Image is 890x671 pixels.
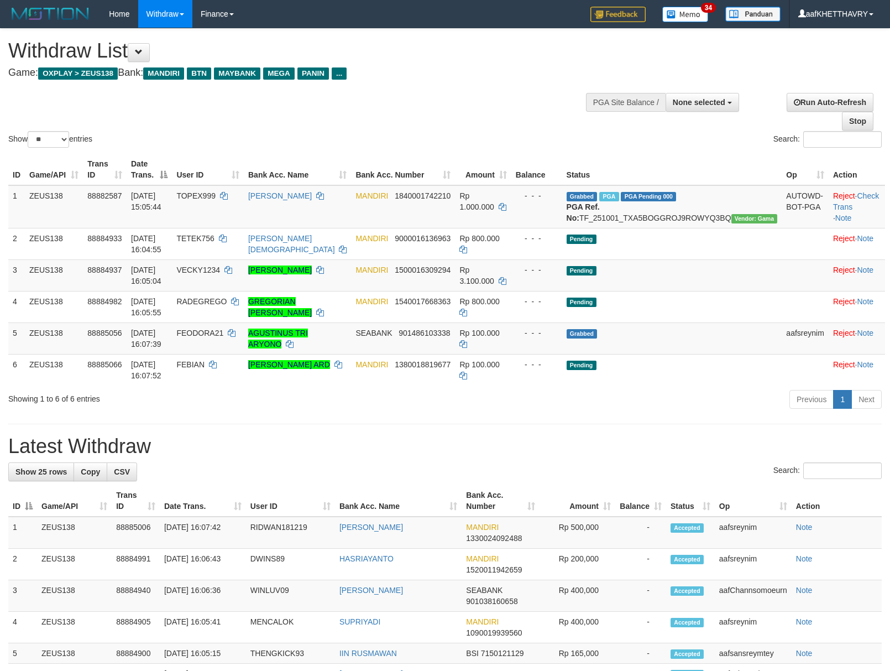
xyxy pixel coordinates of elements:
td: 88884900 [112,643,160,664]
span: None selected [673,98,725,107]
a: IIN RUSMAWAN [339,649,397,658]
td: 88884905 [112,612,160,643]
span: MANDIRI [355,266,388,274]
td: [DATE] 16:05:15 [160,643,246,664]
span: Copy 1380018819677 to clipboard [395,360,451,369]
h4: Game: Bank: [8,67,582,79]
span: MANDIRI [143,67,184,80]
td: 2 [8,228,25,259]
td: 3 [8,259,25,291]
span: Pending [567,266,596,275]
a: SUPRIYADI [339,617,380,626]
a: Note [796,617,813,626]
span: 88885056 [87,329,122,337]
th: Bank Acc. Number: activate to sort column ascending [462,485,539,517]
a: [PERSON_NAME][DEMOGRAPHIC_DATA] [248,234,335,254]
a: Note [857,360,873,369]
a: Reject [833,297,855,306]
span: Accepted [671,618,704,627]
td: Rp 500,000 [540,517,615,549]
span: Marked by aafnoeunsreypich [599,192,619,201]
td: WINLUV09 [246,580,335,612]
span: 88884937 [87,266,122,274]
a: Note [796,649,813,658]
td: aafsreynim [715,612,792,643]
span: VECKY1234 [176,266,220,274]
span: Copy 1840001742210 to clipboard [395,191,451,200]
td: - [615,517,666,549]
th: Game/API: activate to sort column ascending [25,154,83,185]
td: · [829,228,885,259]
td: - [615,612,666,643]
td: Rp 165,000 [540,643,615,664]
a: Note [857,266,873,274]
label: Search: [773,462,882,479]
a: Previous [789,390,834,409]
td: 3 [8,580,37,612]
div: Showing 1 to 6 of 6 entries [8,389,363,404]
label: Show entries [8,131,92,148]
th: Date Trans.: activate to sort column descending [127,154,172,185]
td: ZEUS138 [25,259,83,291]
span: Accepted [671,555,704,564]
td: ZEUS138 [25,291,83,323]
td: · · [829,185,885,228]
td: RIDWAN181219 [246,517,335,549]
a: Reject [833,266,855,274]
td: 88884991 [112,549,160,580]
th: Date Trans.: activate to sort column ascending [160,485,246,517]
img: MOTION_logo.png [8,6,92,22]
th: ID: activate to sort column descending [8,485,37,517]
div: - - - [516,327,558,339]
span: MANDIRI [355,297,388,306]
span: 88885066 [87,360,122,369]
td: - [615,580,666,612]
span: Pending [567,361,596,370]
a: Reject [833,329,855,337]
td: [DATE] 16:05:41 [160,612,246,643]
label: Search: [773,131,882,148]
span: Rp 100.000 [459,329,499,337]
span: [DATE] 16:07:39 [131,329,161,348]
span: Copy 1520011942659 to clipboard [466,565,522,574]
td: 2 [8,549,37,580]
span: Accepted [671,586,704,596]
td: 4 [8,612,37,643]
a: Note [796,586,813,595]
td: aafsreynim [715,549,792,580]
th: Bank Acc. Name: activate to sort column ascending [244,154,351,185]
span: Copy 7150121129 to clipboard [481,649,524,658]
span: Copy 1540017668363 to clipboard [395,297,451,306]
td: [DATE] 16:06:36 [160,580,246,612]
span: TOPEX999 [176,191,216,200]
span: TETEK756 [176,234,214,243]
a: 1 [833,390,852,409]
span: MANDIRI [466,617,499,626]
span: Accepted [671,523,704,533]
a: Reject [833,360,855,369]
div: - - - [516,296,558,307]
th: User ID: activate to sort column ascending [172,154,244,185]
span: RADEGREGO [176,297,227,306]
td: AUTOWD-BOT-PGA [782,185,829,228]
span: PGA Pending [621,192,676,201]
span: CSV [114,467,130,476]
span: ... [332,67,347,80]
span: Rp 3.100.000 [459,266,494,285]
td: · [829,259,885,291]
td: aafsreynim [715,517,792,549]
th: Amount: activate to sort column ascending [455,154,511,185]
span: Rp 100.000 [459,360,499,369]
a: Note [857,329,873,337]
img: Feedback.jpg [590,7,646,22]
span: [DATE] 15:05:44 [131,191,161,211]
span: [DATE] 16:04:55 [131,234,161,254]
td: ZEUS138 [37,517,112,549]
span: Accepted [671,649,704,659]
a: [PERSON_NAME] ARD [248,360,330,369]
span: MAYBANK [214,67,260,80]
a: Run Auto-Refresh [787,93,873,112]
td: - [615,643,666,664]
span: Rp 800.000 [459,297,499,306]
b: PGA Ref. No: [567,202,600,222]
